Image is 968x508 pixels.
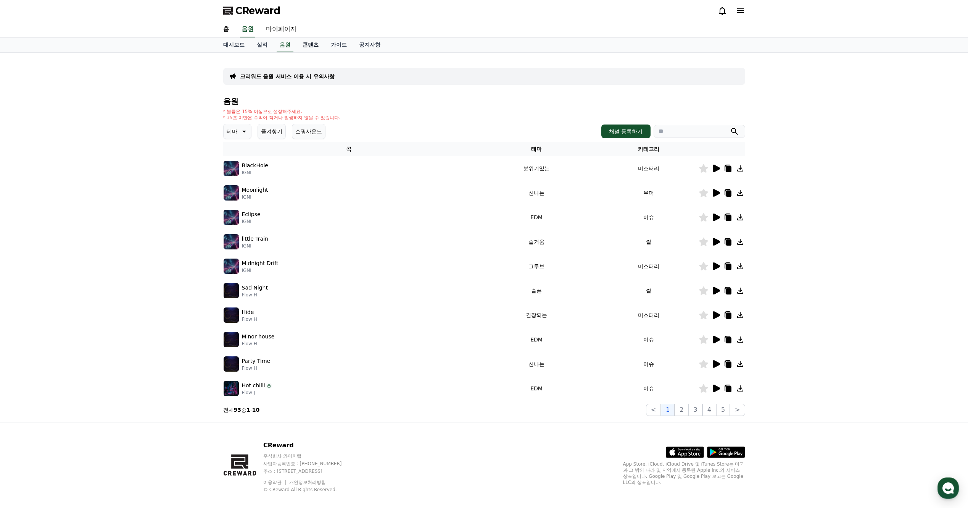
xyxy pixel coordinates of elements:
[217,21,235,37] a: 홈
[661,404,675,416] button: 1
[599,376,699,401] td: 이슈
[601,125,650,138] button: 채널 등록하기
[474,376,598,401] td: EDM
[242,308,254,316] p: Hide
[224,332,239,347] img: music
[227,126,237,137] p: 테마
[242,365,271,371] p: Flow H
[242,162,268,170] p: BlackHole
[223,108,341,115] p: * 볼륨은 15% 이상으로 설정해주세요.
[599,181,699,205] td: 유머
[70,254,79,260] span: 대화
[263,468,356,474] p: 주소 : [STREET_ADDRESS]
[263,480,287,485] a: 이용약관
[242,390,272,396] p: Flow J
[242,243,268,249] p: IGNI
[474,156,598,181] td: 분위기있는
[223,5,280,17] a: CReward
[242,292,268,298] p: Flow H
[599,327,699,352] td: 이슈
[242,357,271,365] p: Party Time
[474,352,598,376] td: 신나는
[235,5,280,17] span: CReward
[292,124,325,139] button: 쇼핑사운드
[252,407,259,413] strong: 10
[234,407,241,413] strong: 93
[599,278,699,303] td: 썰
[599,156,699,181] td: 미스터리
[242,194,268,200] p: IGNI
[646,404,661,416] button: <
[260,21,303,37] a: 마이페이지
[474,303,598,327] td: 긴장되는
[258,124,286,139] button: 즐겨찾기
[224,234,239,249] img: music
[296,38,325,52] a: 콘텐츠
[223,115,341,121] p: * 35초 미만은 수익이 적거나 발생하지 않을 수 있습니다.
[289,480,326,485] a: 개인정보처리방침
[730,404,745,416] button: >
[242,341,275,347] p: Flow H
[623,461,745,485] p: App Store, iCloud, iCloud Drive 및 iTunes Store는 미국과 그 밖의 나라 및 지역에서 등록된 Apple Inc.의 서비스 상표입니다. Goo...
[242,235,268,243] p: little Train
[224,210,239,225] img: music
[242,210,261,218] p: Eclipse
[474,205,598,230] td: EDM
[263,441,356,450] p: CReward
[702,404,716,416] button: 4
[675,404,688,416] button: 2
[474,181,598,205] td: 신나는
[224,356,239,372] img: music
[474,278,598,303] td: 슬픈
[599,142,699,156] th: 카테고리
[242,259,279,267] p: Midnight Drift
[224,161,239,176] img: music
[251,38,274,52] a: 실적
[223,142,475,156] th: 곡
[716,404,730,416] button: 5
[599,352,699,376] td: 이슈
[325,38,353,52] a: 가이드
[224,259,239,274] img: music
[599,230,699,254] td: 썰
[50,242,98,261] a: 대화
[242,186,268,194] p: Moonlight
[242,333,275,341] p: Minor house
[263,487,356,493] p: © CReward All Rights Reserved.
[474,327,598,352] td: EDM
[223,406,260,414] p: 전체 중 -
[277,38,293,52] a: 음원
[2,242,50,261] a: 홈
[474,230,598,254] td: 즐거움
[223,97,745,105] h4: 음원
[224,307,239,323] img: music
[242,170,268,176] p: IGNI
[240,21,255,37] a: 음원
[224,381,239,396] img: music
[474,142,598,156] th: 테마
[263,453,356,459] p: 주식회사 와이피랩
[242,267,279,273] p: IGNI
[223,124,251,139] button: 테마
[689,404,702,416] button: 3
[24,254,29,260] span: 홈
[242,284,268,292] p: Sad Night
[263,461,356,467] p: 사업자등록번호 : [PHONE_NUMBER]
[242,316,257,322] p: Flow H
[474,254,598,278] td: 그루브
[242,218,261,225] p: IGNI
[246,407,250,413] strong: 1
[242,382,265,390] p: Hot chilli
[224,283,239,298] img: music
[224,185,239,201] img: music
[599,205,699,230] td: 이슈
[599,303,699,327] td: 미스터리
[240,73,335,80] a: 크리워드 음원 서비스 이용 시 유의사항
[599,254,699,278] td: 미스터리
[118,254,127,260] span: 설정
[217,38,251,52] a: 대시보드
[98,242,147,261] a: 설정
[353,38,387,52] a: 공지사항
